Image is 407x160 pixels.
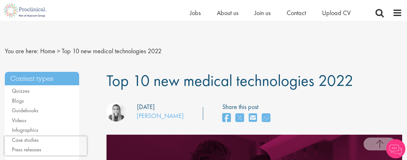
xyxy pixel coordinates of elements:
[12,107,38,114] a: Guidebooks
[249,111,257,125] a: share on email
[40,47,55,55] a: breadcrumb link
[5,136,87,156] iframe: reCAPTCHA
[137,102,155,112] div: [DATE]
[287,9,306,17] a: Contact
[106,70,353,91] span: Top 10 new medical technologies 2022
[62,47,162,55] span: Top 10 new medical technologies 2022
[254,9,271,17] a: Join us
[236,111,244,125] a: share on twitter
[12,97,24,104] a: Blogs
[12,117,26,124] a: Videos
[106,102,126,122] img: Hannah Burke
[322,9,351,17] a: Upload CV
[190,9,201,17] a: Jobs
[12,87,30,94] a: Quizzes
[222,102,273,112] label: Share this post
[57,47,60,55] span: >
[5,72,79,86] h3: Content types
[137,112,184,120] a: [PERSON_NAME]
[217,9,238,17] a: About us
[262,111,270,125] a: share on whats app
[386,139,405,158] img: Chatbot
[5,47,39,55] span: You are here:
[12,126,38,133] a: Infographics
[222,111,231,125] a: share on facebook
